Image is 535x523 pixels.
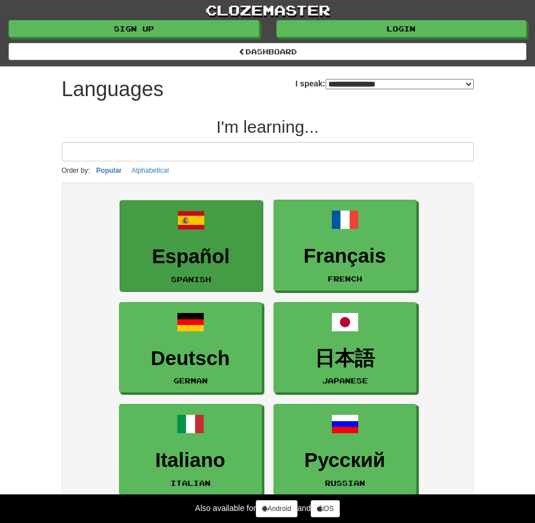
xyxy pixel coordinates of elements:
small: Japanese [322,377,368,385]
h3: 日本語 [280,347,410,370]
small: Spanish [171,275,211,283]
a: EspañolSpanish [120,200,263,291]
button: Popular [93,164,125,177]
a: Login [276,20,527,37]
a: ItalianoItalian [119,404,262,495]
h3: Français [280,245,410,267]
a: Sign up [9,20,259,37]
h3: Русский [280,449,410,472]
small: Italian [171,479,211,487]
label: I speak: [295,78,473,89]
h3: Deutsch [125,347,256,370]
h1: Languages [62,78,164,101]
a: РусскийRussian [274,404,417,495]
small: German [173,377,208,385]
select: I speak: [326,79,474,89]
small: Order by: [62,167,90,175]
a: iOS [311,500,340,517]
a: DeutschGerman [119,302,262,393]
a: 日本語Japanese [274,302,417,393]
a: FrançaisFrench [274,200,417,291]
h2: I'm learning... [62,117,474,136]
h3: Español [126,245,256,268]
button: Alphabetical [128,164,172,177]
h3: Italiano [125,449,256,472]
a: dashboard [9,43,526,60]
a: Android [256,500,297,517]
small: French [328,275,362,283]
small: Russian [325,479,365,487]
